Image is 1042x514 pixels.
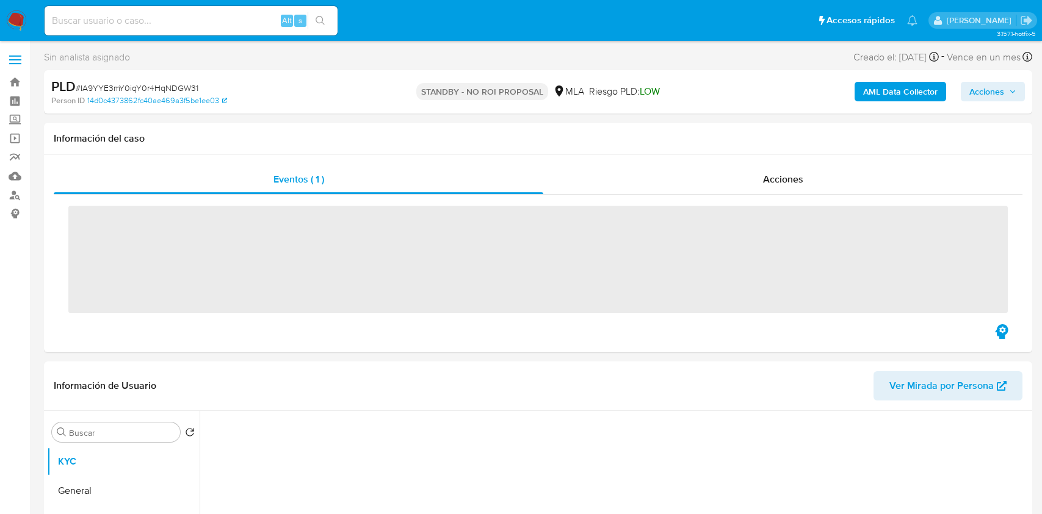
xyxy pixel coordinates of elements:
span: Accesos rápidos [827,14,895,27]
span: - [941,49,944,65]
button: Volver al orden por defecto [185,427,195,441]
h1: Información del caso [54,132,1022,145]
a: 14d0c4373862fc40ae469a3f5be1ee03 [87,95,227,106]
span: # IA9YYE3mY0iqY0r4HqNDGW31 [76,82,198,94]
div: MLA [553,85,584,98]
p: juanbautista.fernandez@mercadolibre.com [947,15,1016,26]
div: Creado el: [DATE] [853,49,939,65]
b: Person ID [51,95,85,106]
span: Acciones [969,82,1004,101]
span: Acciones [763,172,803,186]
span: Alt [282,15,292,26]
span: Vence en un mes [947,51,1021,64]
span: Eventos ( 1 ) [273,172,324,186]
button: Acciones [961,82,1025,101]
button: KYC [47,447,200,476]
b: AML Data Collector [863,82,938,101]
h1: Información de Usuario [54,380,156,392]
span: LOW [640,84,660,98]
span: Riesgo PLD: [589,85,660,98]
p: STANDBY - NO ROI PROPOSAL [416,83,548,100]
span: s [298,15,302,26]
a: Salir [1020,14,1033,27]
button: AML Data Collector [855,82,946,101]
input: Buscar usuario o caso... [45,13,338,29]
a: Notificaciones [907,15,917,26]
span: Sin analista asignado [44,51,130,64]
button: Buscar [57,427,67,437]
span: Ver Mirada por Persona [889,371,994,400]
b: PLD [51,76,76,96]
button: Ver Mirada por Persona [874,371,1022,400]
button: search-icon [308,12,333,29]
button: General [47,476,200,505]
span: ‌ [68,206,1008,313]
input: Buscar [69,427,175,438]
